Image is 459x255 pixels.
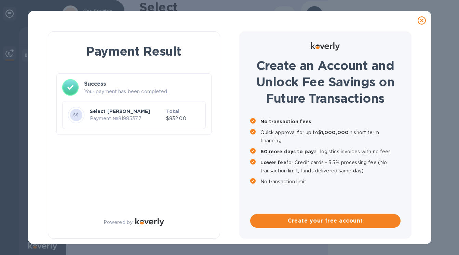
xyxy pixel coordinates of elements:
p: Payment № 81985377 [90,115,163,122]
p: $832.00 [166,115,200,122]
p: Quick approval for up to in short term financing [260,128,401,145]
p: Your payment has been completed. [84,88,206,95]
img: Logo [311,42,340,51]
h1: Create an Account and Unlock Fee Savings on Future Transactions [250,57,401,107]
b: 60 more days to pay [260,149,314,154]
img: Logo [135,218,164,226]
h1: Payment Result [59,43,209,60]
b: $1,000,000 [318,130,349,135]
b: No transaction fees [260,119,311,124]
b: SS [73,112,79,117]
h3: Success [84,80,206,88]
b: Lower fee [260,160,286,165]
p: Select [PERSON_NAME] [90,108,163,115]
p: all logistics invoices with no fees [260,147,401,156]
b: Total [166,109,180,114]
p: Powered by [104,219,133,226]
p: for Credit cards - 3.5% processing fee (No transaction limit, funds delivered same day) [260,158,401,175]
button: Create your free account [250,214,401,228]
p: No transaction limit [260,178,401,186]
span: Create your free account [256,217,395,225]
